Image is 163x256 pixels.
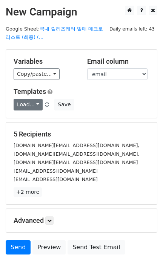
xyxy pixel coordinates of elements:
small: Google Sheet: [6,26,103,40]
span: Daily emails left: 43 [107,25,157,33]
small: [DOMAIN_NAME][EMAIL_ADDRESS][DOMAIN_NAME], [DOMAIN_NAME][EMAIL_ADDRESS][DOMAIN_NAME], [DOMAIN_NAM... [14,143,140,165]
h5: Advanced [14,216,149,225]
a: +2 more [14,187,42,197]
a: Copy/paste... [14,68,60,80]
iframe: Chat Widget [125,220,163,256]
a: Send [6,240,31,254]
small: [EMAIL_ADDRESS][DOMAIN_NAME] [14,168,98,174]
a: Load... [14,99,43,110]
h5: 5 Recipients [14,130,149,138]
button: Save [54,99,74,110]
h5: Email column [87,57,149,66]
a: 국내 릴리즈레터 발매 메크로 리스트 (최종) (... [6,26,103,40]
a: Templates [14,87,46,95]
a: Daily emails left: 43 [107,26,157,32]
a: Preview [32,240,66,254]
h2: New Campaign [6,6,157,18]
a: Send Test Email [68,240,125,254]
small: [EMAIL_ADDRESS][DOMAIN_NAME] [14,176,98,182]
h5: Variables [14,57,76,66]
